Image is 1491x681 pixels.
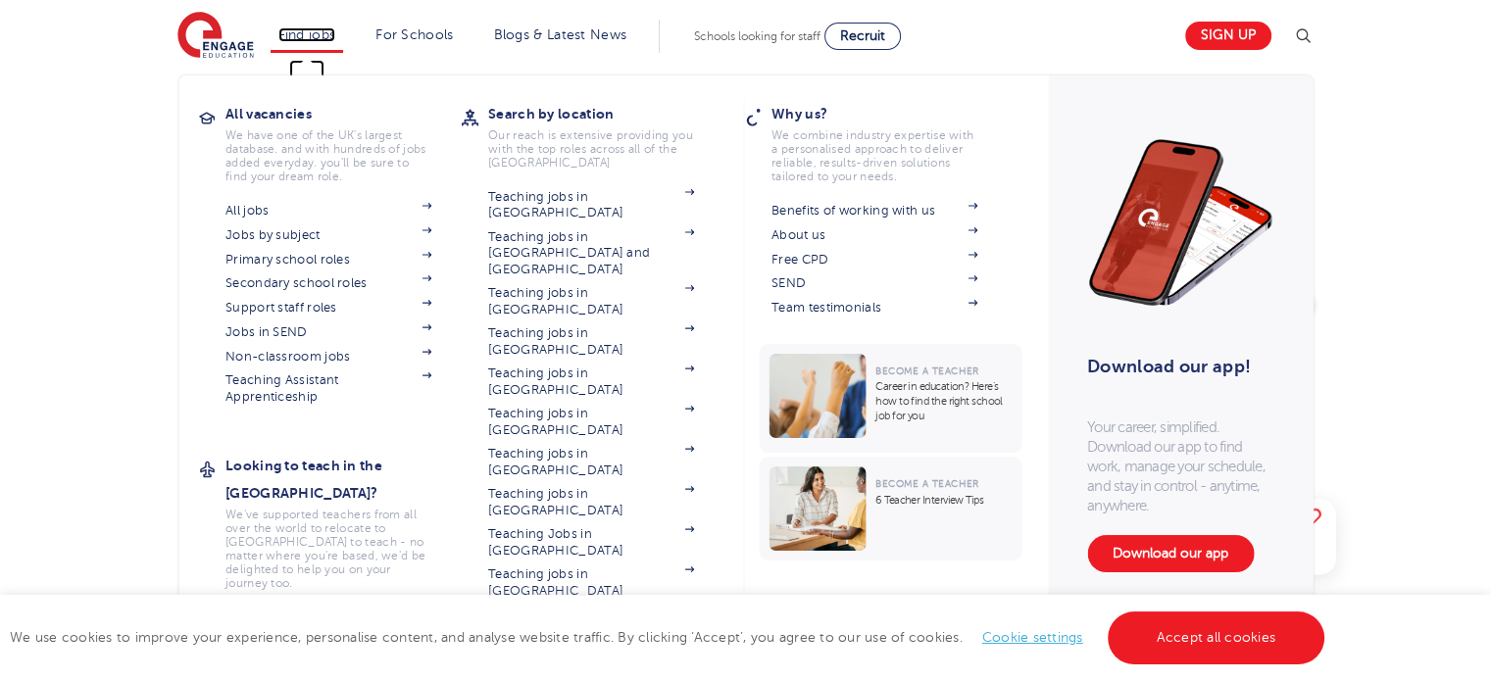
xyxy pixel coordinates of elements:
a: Primary school roles [225,252,431,268]
a: Teaching Assistant Apprenticeship [225,372,431,405]
span: Recruit [840,28,885,43]
a: Jobs by subject [225,227,431,243]
a: Teaching jobs in [GEOGRAPHIC_DATA] [488,566,694,599]
p: Our reach is extensive providing you with the top roles across all of the [GEOGRAPHIC_DATA] [488,128,694,170]
a: Teaching jobs in [GEOGRAPHIC_DATA] [488,486,694,518]
a: Become a TeacherCareer in education? Here’s how to find the right school job for you [759,344,1026,453]
a: Teaching jobs in [GEOGRAPHIC_DATA] [488,365,694,398]
a: Team testimonials [771,300,977,316]
a: Search by locationOur reach is extensive providing you with the top roles across all of the [GEOG... [488,100,723,170]
a: Teaching jobs in [GEOGRAPHIC_DATA] [488,325,694,358]
a: Find jobs [278,27,336,42]
a: All jobs [225,203,431,219]
a: Teaching jobs in [GEOGRAPHIC_DATA] [488,189,694,221]
a: Teaching jobs in [GEOGRAPHIC_DATA] [488,446,694,478]
p: We combine industry expertise with a personalised approach to deliver reliable, results-driven so... [771,128,977,183]
h3: All vacancies [225,100,461,127]
p: We've supported teachers from all over the world to relocate to [GEOGRAPHIC_DATA] to teach - no m... [225,508,431,590]
a: Support staff roles [225,300,431,316]
a: Sign up [1185,22,1271,50]
span: Become a Teacher [875,478,978,489]
a: Teaching jobs in [GEOGRAPHIC_DATA] [488,285,694,317]
a: Teaching jobs in [GEOGRAPHIC_DATA] [488,406,694,438]
a: About us [771,227,977,243]
a: For Schools [375,27,453,42]
a: Accept all cookies [1108,611,1325,664]
p: Your career, simplified. Download our app to find work, manage your schedule, and stay in control... [1087,417,1273,515]
a: Cookie settings [982,630,1083,645]
h3: Why us? [771,100,1007,127]
a: Jobs in SEND [225,324,431,340]
a: Become a Teacher6 Teacher Interview Tips [759,457,1026,560]
h3: Looking to teach in the [GEOGRAPHIC_DATA]? [225,452,461,507]
span: Schools looking for staff [694,29,820,43]
a: Looking to teach in the [GEOGRAPHIC_DATA]?We've supported teachers from all over the world to rel... [225,452,461,590]
h3: Download our app! [1087,345,1265,388]
a: Free CPD [771,252,977,268]
a: Why us?We combine industry expertise with a personalised approach to deliver reliable, results-dr... [771,100,1007,183]
img: Engage Education [177,12,254,61]
span: We use cookies to improve your experience, personalise content, and analyse website traffic. By c... [10,630,1329,645]
a: All vacanciesWe have one of the UK's largest database. and with hundreds of jobs added everyday. ... [225,100,461,183]
a: Recruit [824,23,901,50]
a: Secondary school roles [225,275,431,291]
p: We have one of the UK's largest database. and with hundreds of jobs added everyday. you'll be sur... [225,128,431,183]
a: Blogs & Latest News [494,27,627,42]
a: Download our app [1087,535,1254,572]
p: 6 Teacher Interview Tips [875,493,1012,508]
a: Benefits of working with us [771,203,977,219]
a: Teaching Jobs in [GEOGRAPHIC_DATA] [488,526,694,559]
a: Teaching jobs in [GEOGRAPHIC_DATA] and [GEOGRAPHIC_DATA] [488,229,694,277]
a: SEND [771,275,977,291]
a: Non-classroom jobs [225,349,431,365]
h3: Search by location [488,100,723,127]
span: Become a Teacher [875,365,978,376]
p: Career in education? Here’s how to find the right school job for you [875,379,1012,423]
